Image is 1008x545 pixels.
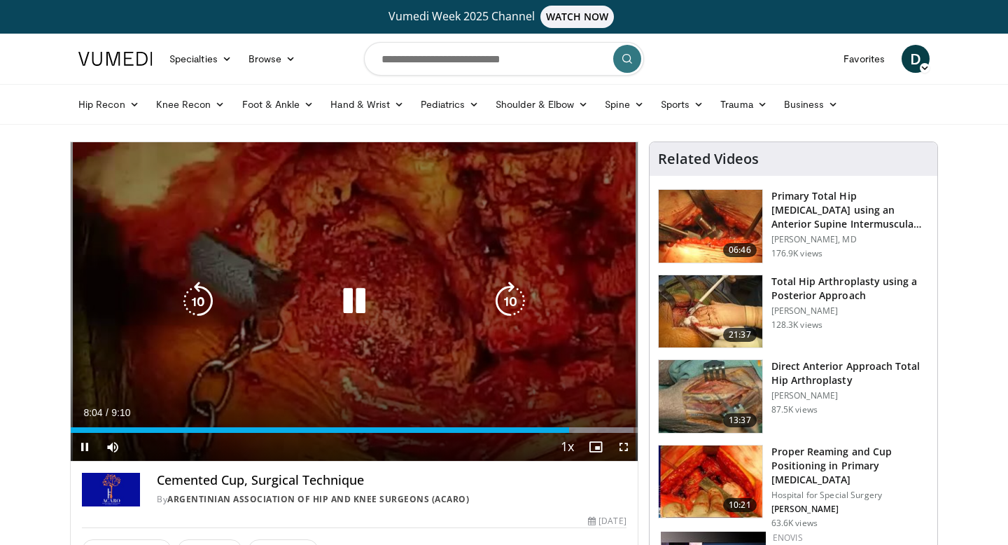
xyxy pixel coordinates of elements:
img: Argentinian Association of Hip and Knee Surgeons (ACARO) [82,473,140,506]
a: Specialties [161,45,240,73]
p: 63.6K views [771,518,818,529]
p: 176.9K views [771,248,822,259]
span: 8:04 [83,407,102,418]
p: Hospital for Special Surgery [771,490,929,501]
a: D [902,45,930,73]
div: Progress Bar [71,427,638,433]
a: 10:21 Proper Reaming and Cup Positioning in Primary [MEDICAL_DATA] Hospital for Special Surgery [... [658,445,929,529]
a: 21:37 Total Hip Arthroplasty using a Posterior Approach [PERSON_NAME] 128.3K views [658,275,929,349]
a: Hip Recon [70,90,148,118]
a: Browse [240,45,304,73]
span: WATCH NOW [540,6,615,28]
span: 9:10 [111,407,130,418]
a: 13:37 Direct Anterior Approach Total Hip Arthroplasty [PERSON_NAME] 87.5K views [658,359,929,434]
a: Knee Recon [148,90,234,118]
img: VuMedi Logo [78,52,153,66]
p: [PERSON_NAME] [771,504,929,515]
a: Shoulder & Elbow [487,90,596,118]
a: Hand & Wrist [322,90,412,118]
img: 263423_3.png.150x105_q85_crop-smart_upscale.jpg [659,190,762,263]
a: 06:46 Primary Total Hip [MEDICAL_DATA] using an Anterior Supine Intermuscula… [PERSON_NAME], MD 1... [658,189,929,263]
span: 13:37 [723,413,757,427]
a: Enovis [773,532,803,544]
a: Argentinian Association of Hip and Knee Surgeons (ACARO) [167,493,469,505]
h3: Primary Total Hip [MEDICAL_DATA] using an Anterior Supine Intermuscula… [771,189,929,231]
button: Enable picture-in-picture mode [582,433,610,461]
video-js: Video Player [71,142,638,462]
button: Pause [71,433,99,461]
h3: Direct Anterior Approach Total Hip Arthroplasty [771,359,929,387]
img: 286987_0000_1.png.150x105_q85_crop-smart_upscale.jpg [659,275,762,348]
span: 10:21 [723,498,757,512]
p: [PERSON_NAME] [771,305,929,317]
h4: Related Videos [658,151,759,167]
button: Playback Rate [554,433,582,461]
h3: Proper Reaming and Cup Positioning in Primary [MEDICAL_DATA] [771,445,929,487]
p: 87.5K views [771,404,818,415]
img: 294118_0000_1.png.150x105_q85_crop-smart_upscale.jpg [659,360,762,433]
button: Mute [99,433,127,461]
a: Favorites [835,45,893,73]
p: [PERSON_NAME] [771,390,929,401]
img: 9ceeadf7-7a50-4be6-849f-8c42a554e74d.150x105_q85_crop-smart_upscale.jpg [659,446,762,518]
div: By [157,493,626,506]
span: 21:37 [723,328,757,342]
a: Business [776,90,847,118]
span: 06:46 [723,243,757,257]
div: [DATE] [588,515,626,527]
p: 128.3K views [771,319,822,331]
a: Trauma [712,90,776,118]
a: Spine [596,90,652,118]
h4: Cemented Cup, Surgical Technique [157,473,626,488]
h3: Total Hip Arthroplasty using a Posterior Approach [771,275,929,303]
input: Search topics, interventions [364,42,644,76]
a: Pediatrics [412,90,487,118]
a: Sports [652,90,713,118]
p: [PERSON_NAME], MD [771,234,929,245]
button: Fullscreen [610,433,638,461]
a: Foot & Ankle [234,90,323,118]
span: / [106,407,108,418]
a: Vumedi Week 2025 ChannelWATCH NOW [80,6,927,28]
